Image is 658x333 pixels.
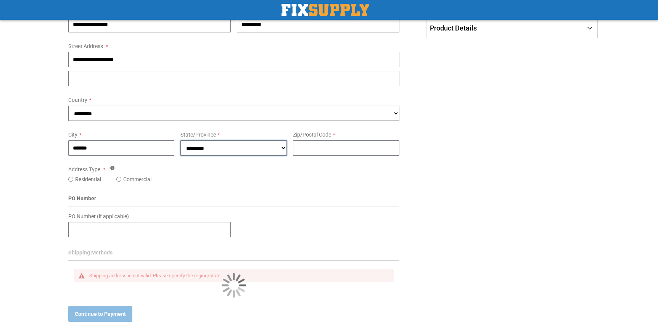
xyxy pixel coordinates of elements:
[68,43,103,49] span: Street Address
[75,175,101,183] label: Residential
[68,97,87,103] span: Country
[68,166,100,172] span: Address Type
[293,132,331,138] span: Zip/Postal Code
[123,175,151,183] label: Commercial
[282,4,369,16] img: Fix Industrial Supply
[222,273,246,298] img: Loading...
[68,195,400,206] div: PO Number
[68,213,129,219] span: PO Number (if applicable)
[430,24,477,32] span: Product Details
[282,4,369,16] a: store logo
[180,132,216,138] span: State/Province
[68,132,77,138] span: City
